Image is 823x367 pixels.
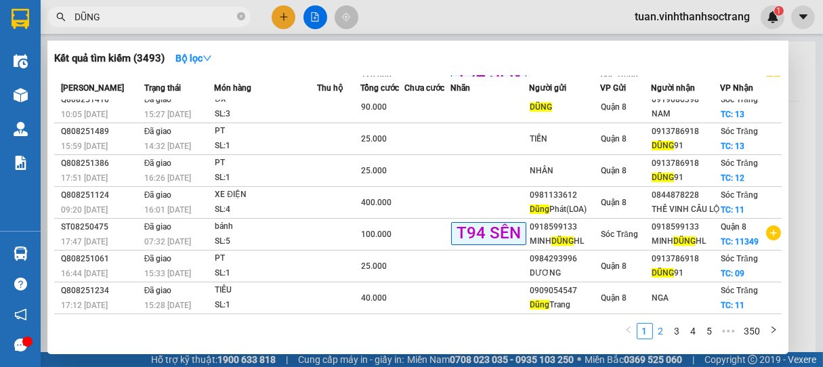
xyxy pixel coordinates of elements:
[75,9,234,24] input: Tìm tên, số ĐT hoặc mã đơn
[14,278,27,290] span: question-circle
[451,222,526,244] span: T94 SÊN
[601,293,627,303] span: Quận 8
[718,323,740,339] li: Next 5 Pages
[215,266,316,281] div: SL: 1
[530,266,599,280] div: DƯƠNG
[144,110,191,119] span: 15:27 [DATE]
[144,83,181,93] span: Trạng thái
[654,324,669,339] a: 2
[530,204,549,214] span: Dũng
[93,91,103,100] span: environment
[61,156,140,171] div: Q808251386
[361,230,392,239] span: 100.000
[530,188,599,202] div: 0981133612
[651,83,695,93] span: Người nhận
[215,124,316,139] div: PT
[530,300,549,309] span: Dũng
[215,234,316,249] div: SL: 5
[529,83,566,93] span: Người gửi
[61,173,108,183] span: 17:51 [DATE]
[144,222,172,232] span: Đã giao
[61,237,108,246] span: 17:47 [DATE]
[360,83,399,93] span: Tổng cước
[652,202,719,217] div: THẾ VINH CẦU LỘ
[61,301,108,310] span: 17:12 [DATE]
[530,132,599,146] div: TIỀN
[14,156,28,170] img: solution-icon
[530,252,599,266] div: 0984293996
[404,83,444,93] span: Chưa cước
[721,190,758,200] span: Sóc Trăng
[215,251,316,266] div: PT
[61,110,108,119] span: 10:05 [DATE]
[765,323,782,339] button: right
[530,220,599,234] div: 0918599133
[686,324,701,339] a: 4
[530,202,599,217] div: Phát(LOA)
[652,156,719,171] div: 0913786918
[652,268,674,278] span: DŨNG
[14,54,28,68] img: warehouse-icon
[361,261,387,271] span: 25.000
[740,323,765,339] li: 350
[144,127,172,136] span: Đã giao
[61,83,124,93] span: [PERSON_NAME]
[54,51,165,66] h3: Kết quả tìm kiếm ( 3493 )
[61,93,140,107] div: Q808251410
[203,53,212,63] span: down
[721,142,744,151] span: TC: 13
[702,324,717,339] a: 5
[361,198,392,207] span: 400.000
[765,323,782,339] li: Next Page
[317,83,343,93] span: Thu hộ
[530,102,552,112] span: DŨNG
[652,93,719,107] div: 0919080398
[215,283,316,298] div: TIÊU
[215,298,316,313] div: SL: 1
[652,291,719,305] div: NGA
[652,171,719,185] div: 91
[215,107,316,122] div: SL: 3
[450,83,470,93] span: Nhãn
[551,236,574,246] span: DŨNG
[144,158,172,168] span: Đã giao
[601,261,627,271] span: Quận 8
[652,125,719,139] div: 0913786918
[530,284,599,298] div: 0909054547
[7,73,93,88] li: VP Sóc Trăng
[721,158,758,168] span: Sóc Trăng
[601,166,627,175] span: Quận 8
[637,323,653,339] li: 1
[601,198,627,207] span: Quận 8
[361,102,387,112] span: 90.000
[670,324,685,339] a: 3
[215,171,316,186] div: SL: 1
[144,205,191,215] span: 16:01 [DATE]
[144,95,172,104] span: Đã giao
[144,190,172,200] span: Đã giao
[673,236,696,246] span: DŨNG
[718,323,740,339] span: •••
[7,7,54,54] img: logo.jpg
[61,205,108,215] span: 09:20 [DATE]
[214,83,251,93] span: Món hàng
[61,284,140,298] div: Q808251234
[721,205,744,215] span: TC: 11
[14,246,28,261] img: warehouse-icon
[652,107,719,121] div: NAM
[144,173,191,183] span: 16:26 [DATE]
[721,286,758,295] span: Sóc Trăng
[56,12,66,22] span: search
[652,141,674,150] span: DŨNG
[61,125,140,139] div: Q808251489
[769,326,778,334] span: right
[530,234,599,249] div: MINH HL
[14,88,28,102] img: warehouse-icon
[721,269,744,278] span: TC: 09
[721,237,759,246] span: TC: 11349
[361,166,387,175] span: 25.000
[61,188,140,202] div: Q808251124
[530,164,599,178] div: NHÂN
[637,324,652,339] a: 1
[237,12,245,20] span: close-circle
